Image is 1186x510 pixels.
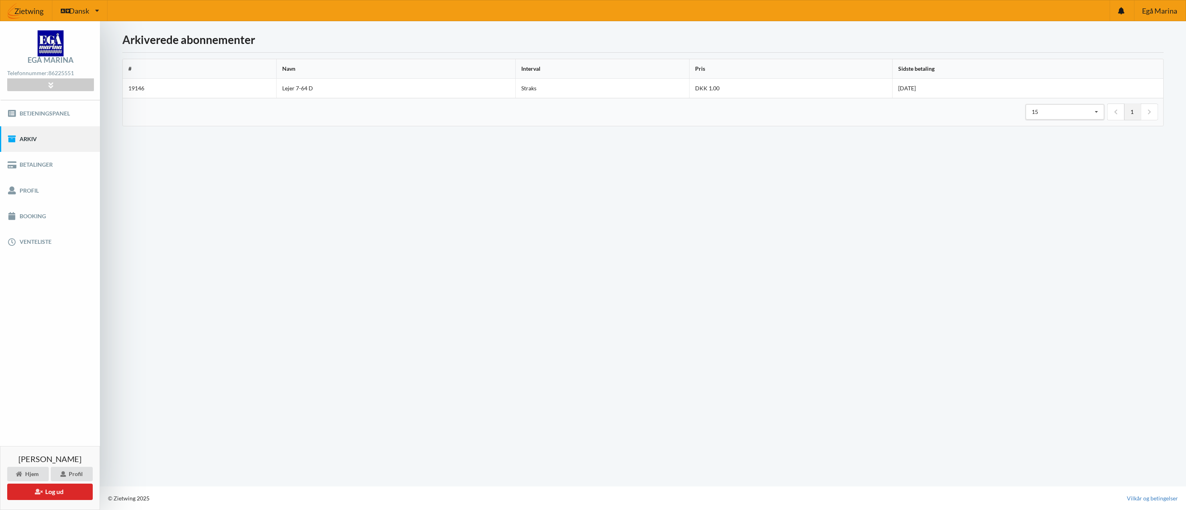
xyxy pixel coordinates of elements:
th: Sidste betaling [892,59,1163,79]
td: 19146 [123,79,276,98]
div: Telefonnummer: [7,68,94,79]
div: Egå Marina [28,56,74,64]
span: DKK 1.00 [695,85,720,92]
button: Log ud [7,484,93,500]
h1: Arkiverede abonnementer [122,32,1164,47]
div: Profil [51,467,93,481]
span: Dansk [69,7,89,14]
div: Hjem [7,467,49,481]
div: 15 [1032,109,1038,115]
td: [DATE] [892,79,1163,98]
span: Egå Marina [1142,7,1177,14]
a: 1 [1124,104,1141,120]
span: [PERSON_NAME] [18,455,82,463]
th: # [123,59,276,79]
td: Straks [515,79,689,98]
td: Lejer 7-64 D [276,79,516,98]
img: logo [38,30,64,56]
a: Vilkår og betingelser [1127,494,1178,502]
strong: 86225551 [48,70,74,76]
th: Navn [276,59,516,79]
th: Pris [689,59,892,79]
th: Interval [515,59,689,79]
